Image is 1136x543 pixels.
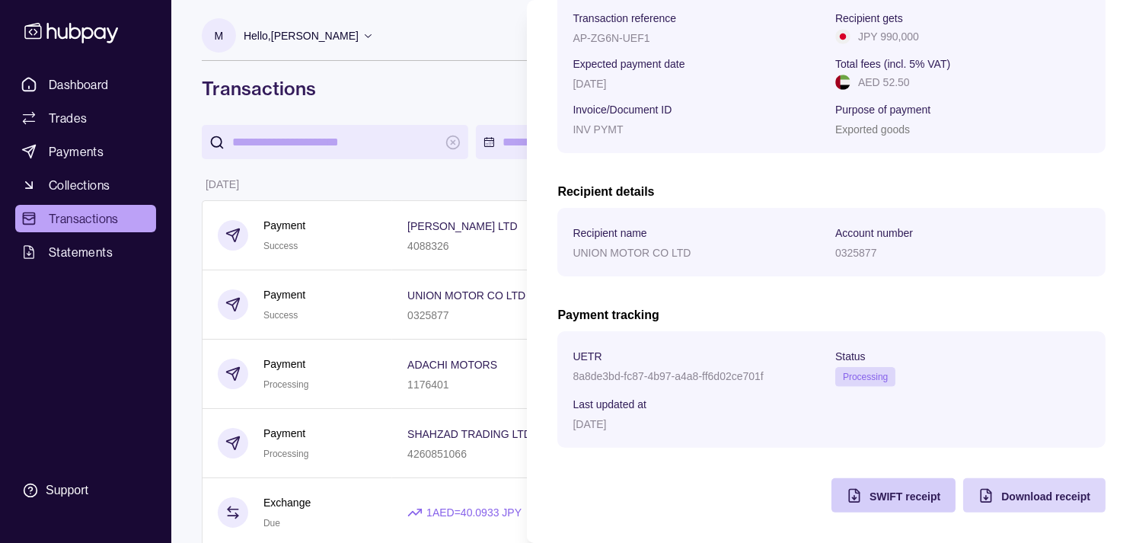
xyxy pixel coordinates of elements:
p: Recipient name [573,227,646,239]
img: ae [835,75,850,90]
p: AP-ZG6N-UEF1 [573,32,649,44]
p: Transaction reference [573,12,676,24]
p: Account number [835,227,913,239]
p: Recipient gets [835,12,903,24]
p: [DATE] [573,418,606,430]
button: SWIFT receipt [831,478,956,513]
p: AED 52.50 [858,74,910,91]
h2: Payment tracking [557,307,1106,324]
p: Last updated at [573,398,646,410]
p: JPY 990,000 [858,28,919,45]
p: Expected payment date [573,58,684,70]
p: Status [835,350,866,363]
p: Invoice/Document ID [573,104,672,116]
span: Processing [843,372,888,382]
span: SWIFT receipt [870,490,940,503]
p: UNION MOTOR CO LTD [573,247,691,259]
p: 0325877 [835,247,877,259]
p: Exported goods [835,123,910,136]
p: Purpose of payment [835,104,930,116]
p: UETR [573,350,602,363]
p: [DATE] [573,78,606,90]
p: Total fees (incl. 5% VAT) [835,58,950,70]
button: Download receipt [963,478,1106,513]
img: jp [835,29,850,44]
span: Download receipt [1001,490,1090,503]
h2: Recipient details [557,184,1106,200]
p: INV PYMT [573,123,623,136]
p: 8a8de3bd-fc87-4b97-a4a8-ff6d02ce701f [573,370,763,382]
